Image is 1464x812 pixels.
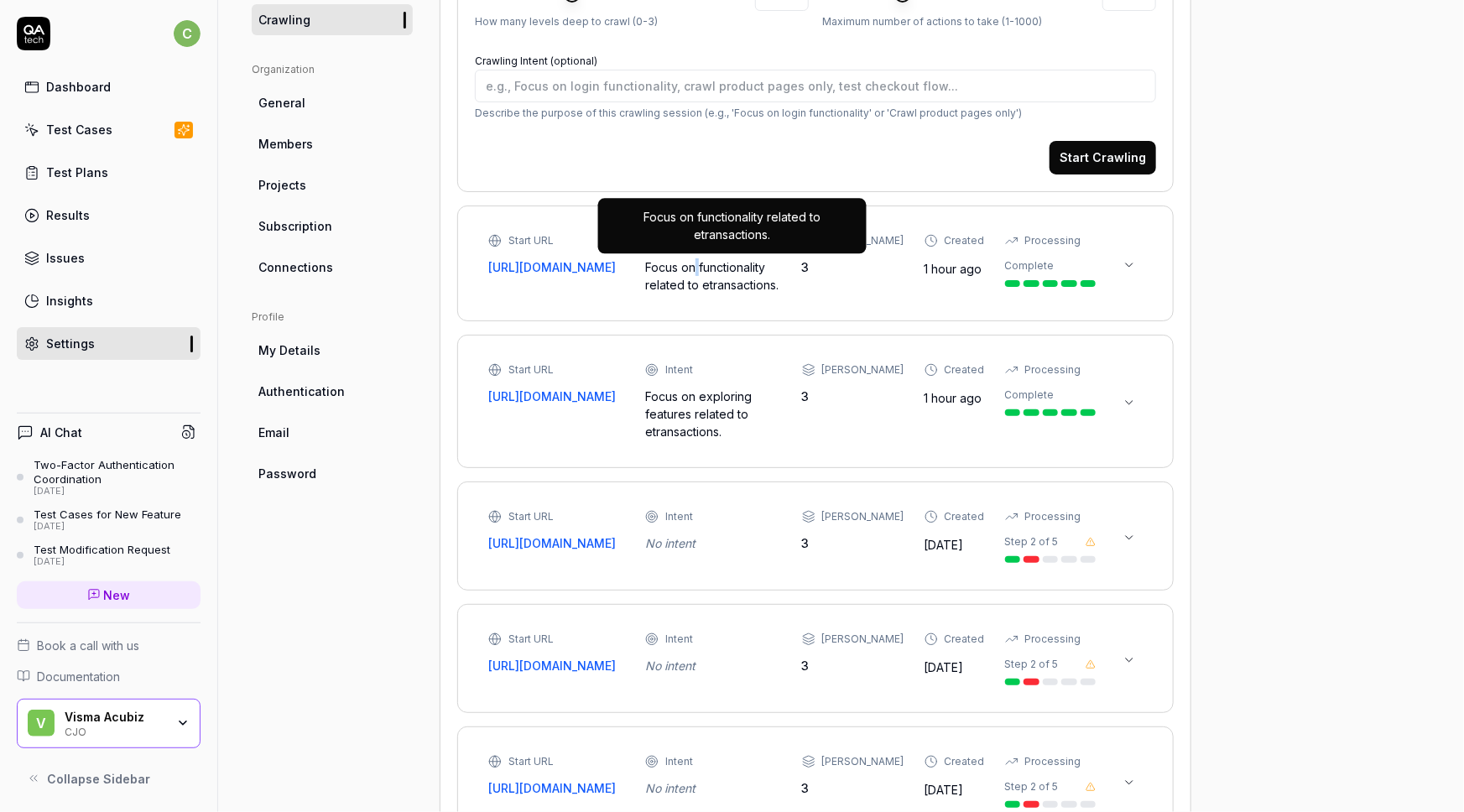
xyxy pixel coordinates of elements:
div: Start URL [508,509,554,524]
a: Book a call with us [17,637,201,654]
div: Intent [665,362,693,377]
time: 1 hour ago [925,262,982,276]
div: Test Cases for New Feature [34,507,181,521]
div: Focus on exploring features related to etransactions. [645,388,782,440]
div: Created [945,362,985,377]
div: Organization [252,62,413,77]
div: Complete [1005,388,1055,403]
div: Start URL [508,632,554,647]
a: Email [252,417,413,448]
a: Documentation [17,668,201,685]
a: Members [252,128,413,159]
a: My Details [252,335,413,366]
div: [PERSON_NAME] [822,362,904,377]
span: Collapse Sidebar [47,770,150,788]
div: Created [945,754,985,769]
div: Results [46,206,90,224]
div: 3 [802,388,904,405]
span: Connections [258,258,333,276]
div: Processing [1025,754,1081,769]
div: Start URL [508,233,554,248]
a: Test Modification Request[DATE] [17,543,201,568]
div: 3 [802,779,904,797]
div: [DATE] [34,556,170,568]
button: Collapse Sidebar [17,762,201,795]
p: How many levels deep to crawl (0-3) [475,14,809,29]
span: V [28,710,55,737]
button: Start Crawling [1050,141,1156,174]
a: Test Plans [17,156,201,189]
div: No intent [645,779,782,797]
a: Two-Factor Authentication Coordination[DATE] [17,458,201,497]
div: [DATE] [34,521,181,533]
a: [URL][DOMAIN_NAME] [488,657,625,674]
div: Focus on functionality related to etransactions. [645,258,782,294]
div: No intent [645,534,782,552]
div: Two-Factor Authentication Coordination [34,458,201,486]
div: Intent [665,509,693,524]
div: Focus on functionality related to etransactions. [608,208,857,243]
p: Maximum number of actions to take (1-1000) [822,14,1156,29]
div: [PERSON_NAME] [822,632,904,647]
div: Intent [665,632,693,647]
button: c [174,17,201,50]
span: My Details [258,341,320,359]
div: Profile [252,310,413,325]
div: [PERSON_NAME] [822,509,904,524]
div: Complete [1005,258,1055,273]
time: [DATE] [925,660,964,674]
a: Crawling [252,4,413,35]
div: Created [945,509,985,524]
a: General [252,87,413,118]
a: Password [252,458,413,489]
a: Authentication [252,376,413,407]
div: No intent [645,657,782,674]
time: [DATE] [925,783,964,797]
span: c [174,20,201,47]
div: [DATE] [34,486,201,497]
span: Subscription [258,217,332,235]
span: Authentication [258,383,345,400]
div: Settings [46,335,95,352]
span: General [258,94,305,112]
div: Step 2 of 5 [1005,534,1059,549]
div: 3 [802,657,904,674]
div: Intent [665,754,693,769]
div: Issues [46,249,85,267]
a: Settings [17,327,201,360]
a: Insights [17,284,201,317]
div: Insights [46,292,93,310]
a: [URL][DOMAIN_NAME] [488,779,625,797]
a: Results [17,199,201,232]
div: Created [945,233,985,248]
div: Start URL [508,754,554,769]
a: Dashboard [17,70,201,103]
a: [URL][DOMAIN_NAME] [488,258,625,276]
div: Visma Acubiz [65,710,165,725]
button: VVisma AcubizCJO [17,699,201,749]
a: Projects [252,169,413,200]
div: Created [945,632,985,647]
time: [DATE] [925,538,964,552]
label: Crawling Intent (optional) [475,55,597,67]
span: Crawling [258,11,310,29]
span: Book a call with us [37,637,139,654]
span: Projects [258,176,306,194]
div: Start URL [508,362,554,377]
span: Documentation [37,668,120,685]
a: Subscription [252,211,413,242]
div: Step 2 of 5 [1005,657,1059,672]
a: Test Cases [17,113,201,146]
a: Connections [252,252,413,283]
h4: AI Chat [40,424,82,441]
span: Email [258,424,289,441]
div: Dashboard [46,78,111,96]
time: 1 hour ago [925,391,982,405]
a: Test Cases for New Feature[DATE] [17,507,201,533]
p: Describe the purpose of this crawling session (e.g., 'Focus on login functionality' or 'Crawl pro... [475,106,1156,121]
a: Issues [17,242,201,274]
div: Test Modification Request [34,543,170,556]
div: 3 [802,258,904,276]
div: CJO [65,724,165,737]
div: Processing [1025,509,1081,524]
